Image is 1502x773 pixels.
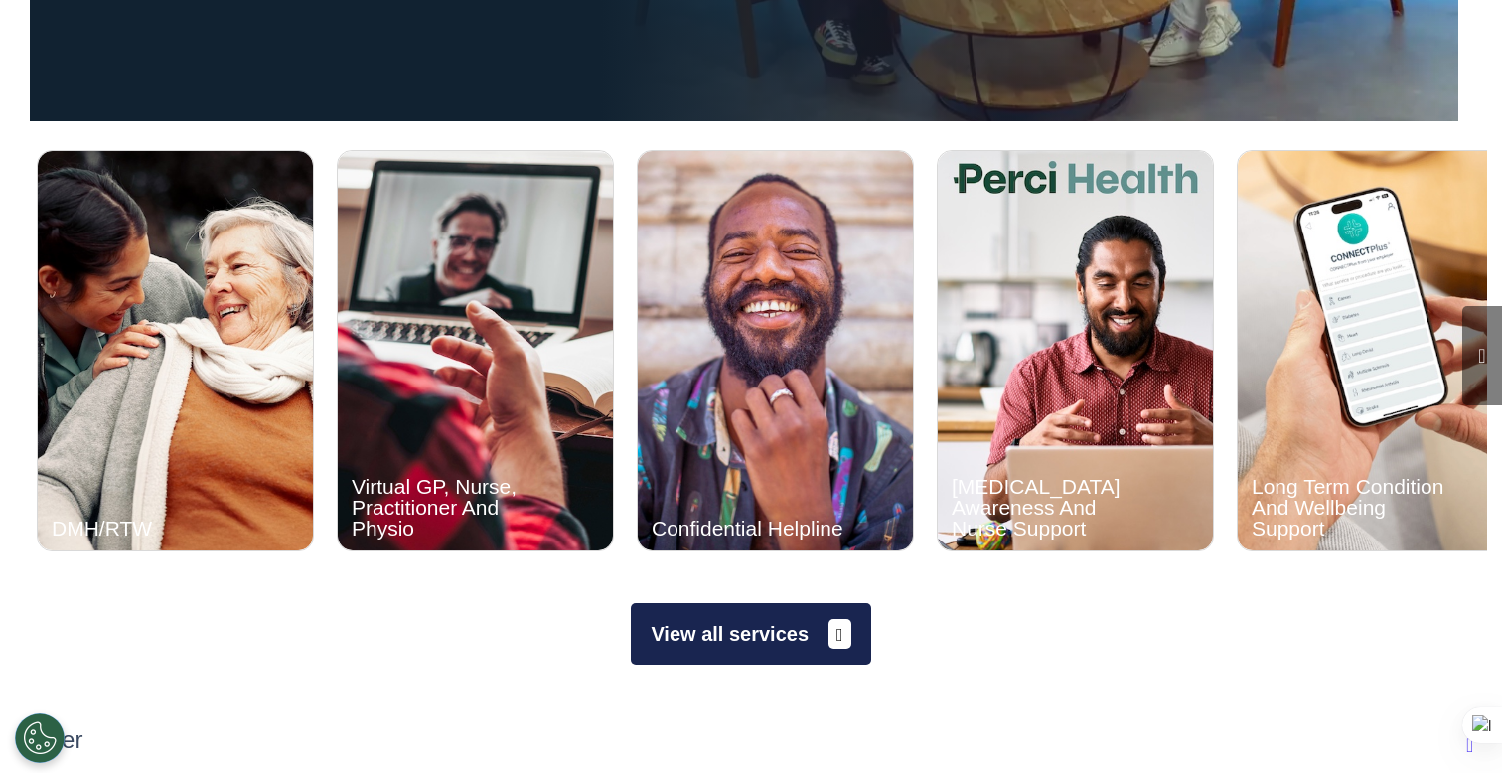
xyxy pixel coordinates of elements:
[652,518,844,539] div: Confidential Helpline
[1252,476,1444,539] div: Long Term Condition And Wellbeing Support
[52,518,244,539] div: DMH/RTW
[15,713,65,763] button: Open Preferences
[352,476,544,539] div: Virtual GP, Nurse, Practitioner And Physio
[631,603,870,665] button: View all services
[952,476,1144,539] div: [MEDICAL_DATA] Awareness And Nurse Support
